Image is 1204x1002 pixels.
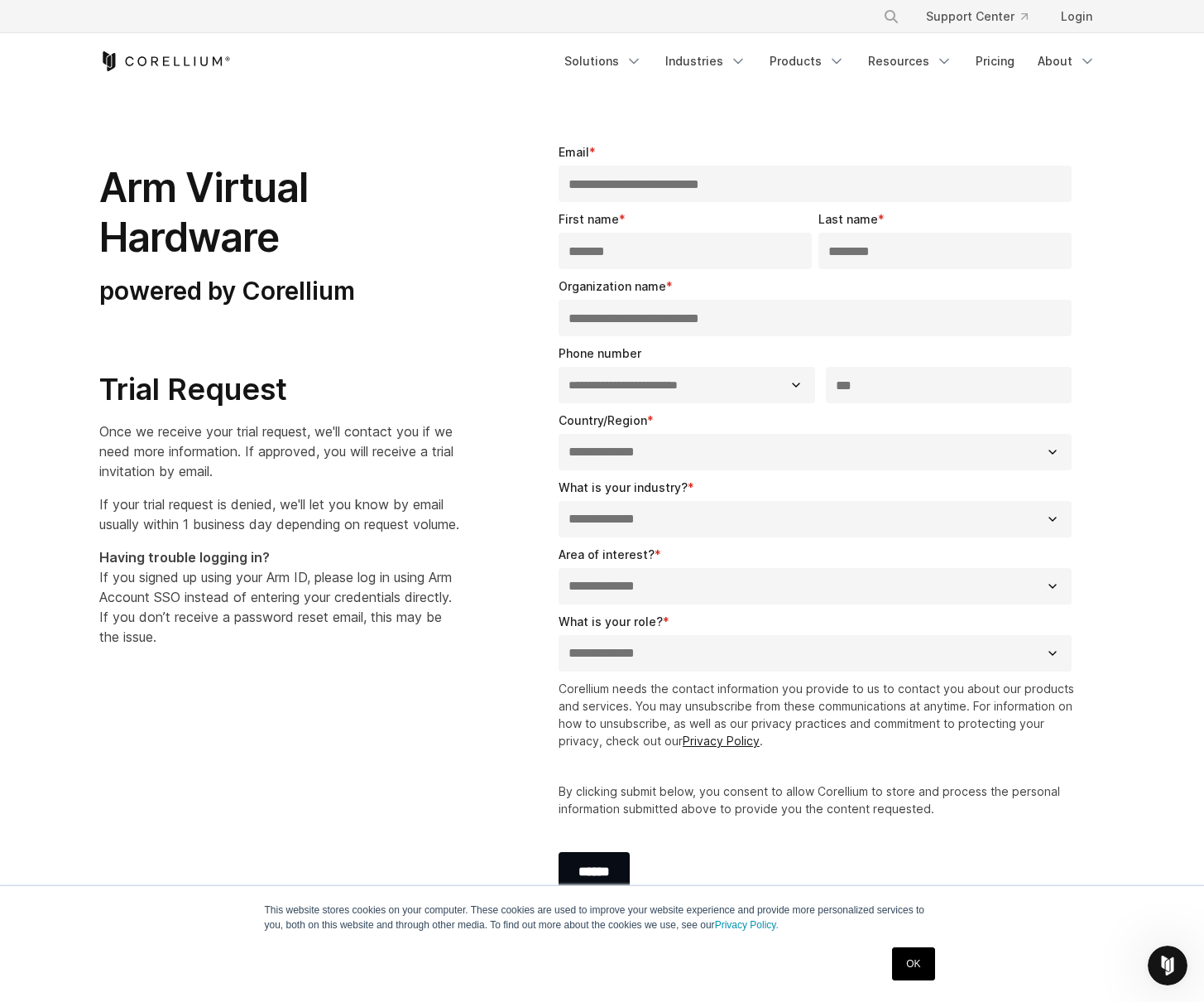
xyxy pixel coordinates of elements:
[99,163,459,263] h1: Arm Virtual Hardware
[655,46,756,76] a: Industries
[818,212,878,226] span: Last name
[559,279,666,293] span: Organization name
[559,145,589,159] span: Email
[559,212,619,226] span: First name
[1028,46,1106,76] a: About
[715,919,779,931] a: Privacy Policy.
[863,2,1106,31] div: Navigation Menu
[966,46,1024,76] a: Pricing
[1048,2,1106,31] a: Login
[99,423,453,479] span: Once we receive your trial request, we'll contact you if we need more information. If approved, y...
[559,680,1079,749] p: Corellium needs the contact information you provide to us to contact you about our products and s...
[559,547,655,561] span: Area of interest?
[559,783,1079,817] p: By clicking submit below, you consent to allow Corellium to store and process the personal inform...
[559,413,647,427] span: Country/Region
[683,734,760,748] a: Privacy Policy
[99,496,459,532] span: If your trial request is denied, we'll let you know by email usually within 1 business day depend...
[559,346,641,360] span: Phone number
[760,46,855,76] a: Products
[858,46,962,76] a: Resources
[554,46,1106,76] div: Navigation Menu
[99,549,270,566] strong: Having trouble logging in?
[99,371,459,408] h2: Trial Request
[913,2,1041,31] a: Support Center
[559,480,688,494] span: What is your industry?
[99,276,459,307] h3: powered by Corellium
[892,947,934,980] a: OK
[265,903,940,932] p: This website stores cookies on your computer. These cookies are used to improve your website expe...
[554,46,652,76] a: Solutions
[99,51,231,71] a: Corellium Home
[876,2,906,31] button: Search
[99,549,452,645] span: If you signed up using your Arm ID, please log in using Arm Account SSO instead of entering your ...
[1148,946,1187,985] iframe: Intercom live chat
[559,614,663,629] span: What is your role?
